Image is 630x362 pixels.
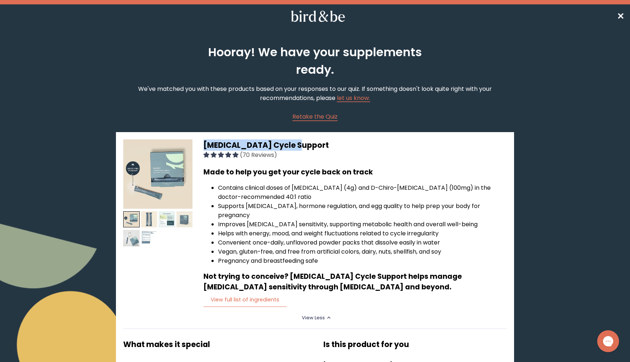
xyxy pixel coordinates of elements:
[218,201,506,220] li: Supports [MEDICAL_DATA], hormone regulation, and egg quality to help prep your body for pregnancy
[218,183,506,201] li: Contains clinical doses of [MEDICAL_DATA] (4g) and D-Chiro-[MEDICAL_DATA] (100mg) in the doctor-r...
[123,339,307,350] h4: What makes it special
[323,339,507,350] h4: Is this product for you
[159,211,175,228] img: thumbnail image
[218,238,506,247] li: Convenient once-daily, unflavored powder packs that dissolve easily in water
[203,292,287,307] button: View full list of ingredients
[203,167,506,177] h3: Made to help you get your cycle back on track
[617,10,624,22] span: ✕
[123,211,140,228] img: thumbnail image
[218,220,506,229] li: Improves [MEDICAL_DATA] sensitivity, supporting metabolic health and overall well-being
[594,328,623,355] iframe: Gorgias live chat messenger
[218,229,506,238] li: Helps with energy, mood, and weight fluctuations related to cycle irregularity
[141,230,157,246] img: thumbnail image
[302,315,328,321] summary: View Less <
[302,315,325,321] span: View Less
[203,151,240,159] span: 4.91 stars
[218,247,506,256] li: Vegan, gluten-free, and free from artificial colors, dairy, nuts, shellfish, and soy
[203,140,329,150] span: [MEDICAL_DATA] Cycle Support
[123,230,140,246] img: thumbnail image
[617,10,624,23] a: ✕
[337,94,370,102] a: let us know.
[123,139,192,209] img: thumbnail image
[292,112,338,121] a: Retake the Quiz
[196,43,435,78] h2: Hooray! We have your supplements ready.
[116,84,514,103] p: We've matched you with these products based on your responses to our quiz. If something doesn't l...
[203,271,506,292] h3: Not trying to conceive? [MEDICAL_DATA] Cycle Support helps manage [MEDICAL_DATA] sensitivity thro...
[141,211,157,228] img: thumbnail image
[176,211,193,228] img: thumbnail image
[327,316,334,320] i: <
[240,151,277,159] span: (70 Reviews)
[218,256,506,265] li: Pregnancy and breastfeeding safe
